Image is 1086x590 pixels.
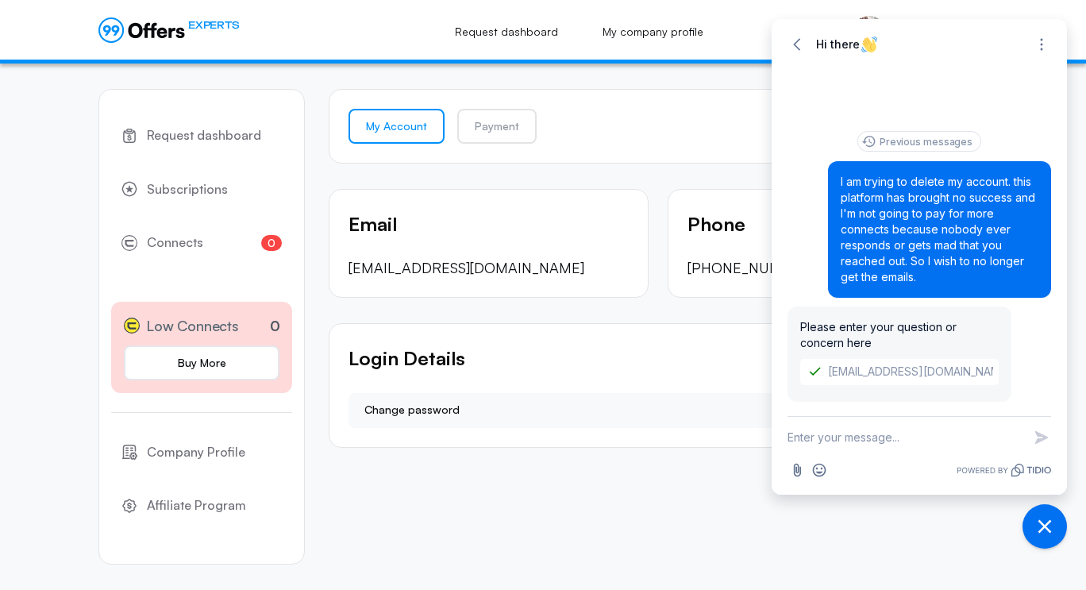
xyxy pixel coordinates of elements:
p: 0 [270,315,280,337]
span: Low Connects [146,314,239,337]
p: Phone [687,209,968,239]
a: Subscriptions [111,169,292,210]
a: Buy More [124,345,279,380]
a: Connects0 [111,222,292,264]
button: Change password [349,393,968,428]
img: Jessica Caruso [853,16,885,48]
p: [EMAIL_ADDRESS][DOMAIN_NAME] [349,258,629,278]
p: Email [349,209,629,239]
a: Company Profile [111,432,292,473]
a: EXPERTS [98,17,239,43]
p: [PERSON_NAME] [892,17,988,33]
a: Request dashboard [437,14,576,49]
a: Request dashboard [111,115,292,156]
a: Affiliate Program [111,485,292,526]
p: [PHONE_NUMBER] [687,258,968,278]
span: Affiliate Program [147,496,246,516]
p: Login Details [349,343,968,373]
span: 0 [261,235,282,251]
a: My company profile [585,14,721,49]
span: Request dashboard [147,125,261,146]
span: Connects [147,233,203,253]
span: EXPERTS [188,17,239,33]
a: My Account [349,109,445,144]
span: Subscriptions [147,179,228,200]
span: Company Profile [147,442,245,463]
span: Change password [364,401,460,418]
a: Payment [457,109,537,144]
